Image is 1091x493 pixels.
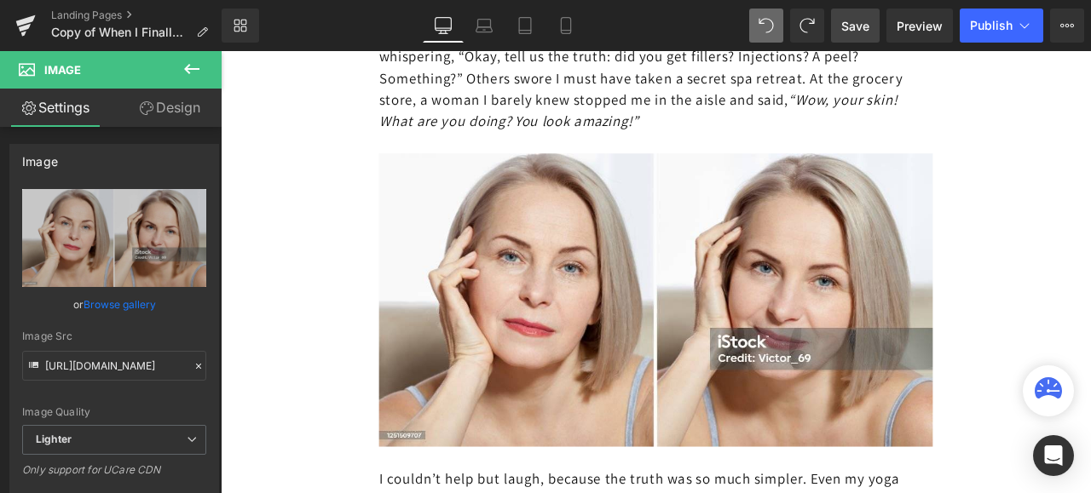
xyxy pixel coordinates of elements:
[114,89,225,127] a: Design
[960,9,1043,43] button: Publish
[886,9,953,43] a: Preview
[545,9,586,43] a: Mobile
[505,9,545,43] a: Tablet
[22,145,58,169] div: Image
[22,463,206,488] div: Only support for UCare CDN
[22,406,206,418] div: Image Quality
[423,9,464,43] a: Desktop
[44,63,81,77] span: Image
[36,433,72,445] b: Lighter
[188,46,802,94] i: “Wow, your skin! What are you doing? You look amazing!”
[22,295,206,313] div: or
[749,9,783,43] button: Undo
[790,9,824,43] button: Redo
[1033,435,1074,476] div: Open Intercom Messenger
[84,289,156,319] a: Browse gallery
[464,9,505,43] a: Laptop
[970,19,1013,32] span: Publish
[51,26,189,39] span: Copy of When I Finally Stopped Hiding
[841,17,869,35] span: Save
[1050,9,1084,43] button: More
[222,9,259,43] a: New Library
[897,17,943,35] span: Preview
[51,9,222,22] a: Landing Pages
[22,330,206,342] div: Image Src
[22,351,206,381] input: Link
